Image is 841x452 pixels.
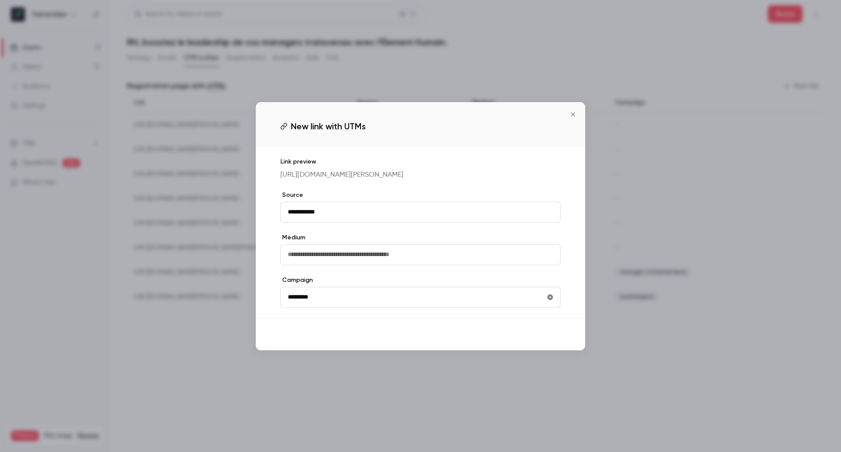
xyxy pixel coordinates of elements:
[280,157,561,166] p: Link preview
[280,170,561,180] p: [URL][DOMAIN_NAME][PERSON_NAME]
[280,233,561,242] label: Medium
[280,276,561,285] label: Campaign
[529,326,561,343] button: Save
[280,191,561,199] label: Source
[291,120,366,133] span: New link with UTMs
[543,290,557,304] button: utmCampaign
[564,106,582,123] button: Close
